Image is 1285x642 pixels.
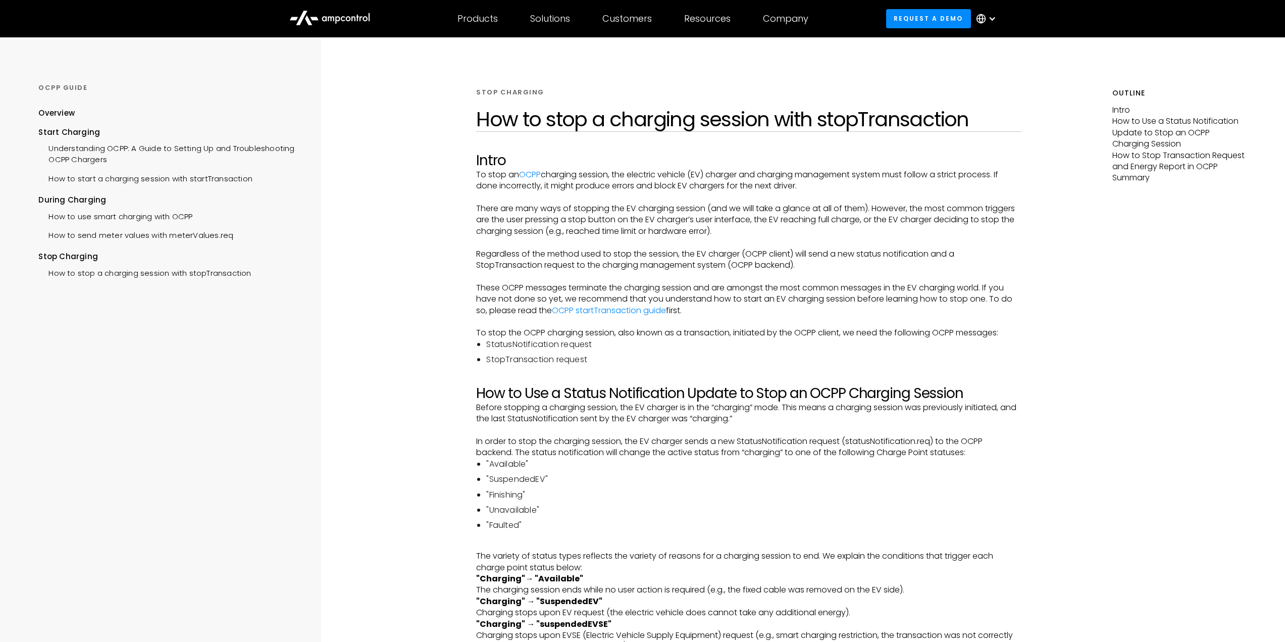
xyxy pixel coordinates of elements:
p: ‍ [476,237,1021,248]
a: How to stop a charging session with stopTransaction [38,263,251,281]
a: How to send meter values with meterValues.req [38,225,233,243]
p: ‍ [476,374,1021,385]
li: "Finishing" [486,489,1021,501]
li: "Available" [486,459,1021,470]
p: ‍ [476,271,1021,282]
div: Company [763,13,808,24]
p: The variety of status types reflects the variety of reasons for a charging session to end. We exp... [476,551,1021,573]
p: Regardless of the method used to stop the session, the EV charger (OCPP client) will send a new s... [476,249,1021,271]
a: Overview [38,108,75,126]
p: Charging stops upon EV request (the electric vehicle does cannot take any additional energy). [476,596,1021,619]
li: StopTransaction request [486,354,1021,365]
a: Understanding OCPP: A Guide to Setting Up and Troubleshooting OCPP Chargers [38,138,295,168]
p: To stop the OCPP charging session, also known as a transaction, initiated by the OCPP client, we ... [476,327,1021,338]
p: To stop an charging session, the electric vehicle (EV) charger and charging management system mus... [476,169,1021,192]
p: ‍ [476,192,1021,203]
div: Start Charging [38,127,295,138]
p: These OCPP messages terminate the charging session and are amongst the most common messages in th... [476,282,1021,316]
p: ‍ [476,316,1021,327]
p: ‍ [476,425,1021,436]
div: Solutions [530,13,570,24]
div: During Charging [38,194,295,206]
div: Stop Charging [38,251,295,262]
div: Products [457,13,498,24]
a: OCPP startTransaction guide [552,305,666,316]
p: Intro [1112,105,1247,116]
h5: Outline [1112,88,1247,98]
p: How to Stop Transaction Request and Energy Report in OCPP [1112,150,1247,173]
a: How to use smart charging with OCPP [38,206,192,225]
p: Before stopping a charging session, the EV charger is in the “charging” mode. This means a chargi... [476,402,1021,425]
p: Summary [1112,172,1247,183]
li: "SuspendedEV" [486,474,1021,485]
a: How to start a charging session with startTransaction [38,168,252,187]
a: Request a demo [886,9,971,28]
div: Customers [602,13,652,24]
li: StatusNotification request [486,339,1021,350]
li: "Faulted" [486,520,1021,531]
h2: Intro [476,152,1021,169]
p: In order to stop the charging session, the EV charger sends a new StatusNotification request (sta... [476,436,1021,459]
h1: How to stop a charging session with stopTransaction [476,107,1021,131]
p: How to Use a Status Notification Update to Stop an OCPP Charging Session [1112,116,1247,150]
p: There are many ways of stopping the EV charging session (and we will take a glance at all of them... [476,203,1021,237]
h2: How to Use a Status Notification Update to Stop an OCPP Charging Session [476,385,1021,402]
a: OCPP [519,169,541,180]
div: STOP CHARGING [476,88,544,97]
div: Resources [684,13,731,24]
div: Overview [38,108,75,119]
strong: "Charging" → "SuspendedEV" ‍ [476,596,602,607]
div: OCPP GUIDE [38,83,295,92]
p: The charging session ends while no user action is required (e.g., the fixed cable was removed on ... [476,573,1021,596]
p: ‍ [476,539,1021,551]
li: "Unavailable" [486,505,1021,516]
strong: "Charging"→ "Available" ‍ [476,573,583,584]
strong: "Charging" → "suspendedEVSE" [476,618,611,630]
